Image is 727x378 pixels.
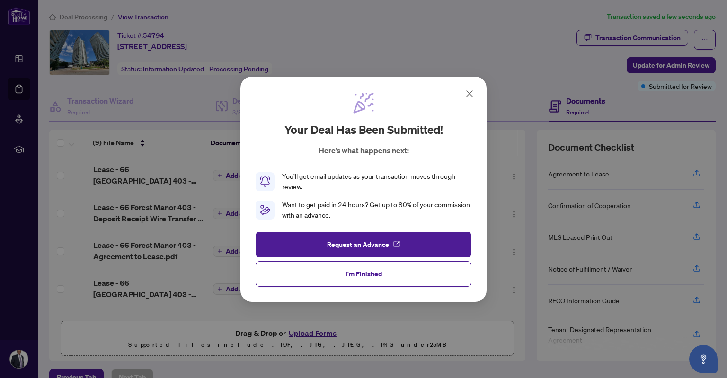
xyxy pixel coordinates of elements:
span: I'm Finished [346,266,382,281]
button: Open asap [689,345,718,373]
span: Request an Advance [327,237,389,252]
button: Request an Advance [256,231,471,257]
div: You’ll get email updates as your transaction moves through review. [282,171,471,192]
h2: Your deal has been submitted! [284,122,443,137]
p: Here’s what happens next: [319,145,409,156]
div: Want to get paid in 24 hours? Get up to 80% of your commission with an advance. [282,200,471,220]
button: I'm Finished [256,261,471,286]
